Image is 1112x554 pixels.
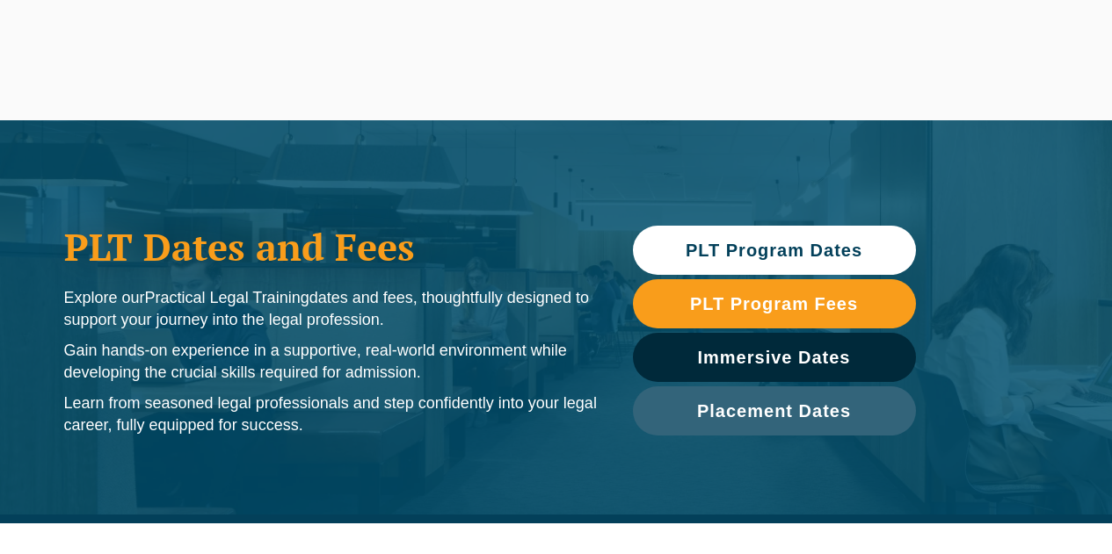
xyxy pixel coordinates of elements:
span: Placement Dates [697,402,851,420]
p: Learn from seasoned legal professionals and step confidently into your legal career, fully equipp... [64,392,598,436]
p: Explore our dates and fees, thoughtfully designed to support your journey into the legal profession. [64,287,598,331]
span: Immersive Dates [698,349,851,366]
a: PLT Program Dates [633,226,916,275]
a: PLT Program Fees [633,279,916,328]
span: PLT Program Dates [686,241,862,259]
p: Gain hands-on experience in a supportive, real-world environment while developing the crucial ski... [64,340,598,384]
h1: PLT Dates and Fees [64,225,598,269]
span: Practical Legal Training [145,289,309,306]
a: Placement Dates [633,386,916,435]
a: Immersive Dates [633,333,916,382]
span: PLT Program Fees [690,295,858,313]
